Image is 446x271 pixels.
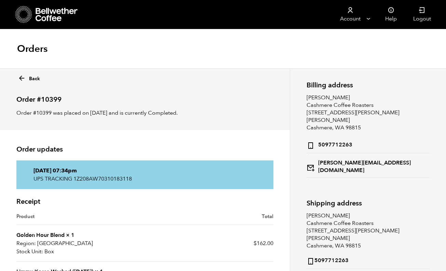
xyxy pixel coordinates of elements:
p: [DATE] 07:34pm [33,167,256,175]
th: Product [16,213,145,225]
a: Golden Hour Blend [16,231,65,239]
h1: Orders [17,43,48,55]
span: $ [254,240,257,247]
address: [PERSON_NAME] Cashmere Coffee Roasters [STREET_ADDRESS][PERSON_NAME][PERSON_NAME] Cashmere, WA 98815 [307,94,430,178]
p: [GEOGRAPHIC_DATA] [16,239,145,247]
strong: 5097712263 [307,140,352,149]
strong: 5097712263 [307,255,349,265]
p: UPS TRACKING 1Z208AW70310183118 [33,175,256,183]
h2: Shipping address [307,199,430,207]
bdi: 162.00 [254,240,273,247]
address: [PERSON_NAME] Cashmere Coffee Roasters [STREET_ADDRESS][PERSON_NAME][PERSON_NAME] Cashmere, WA 98815 [307,212,430,269]
p: Box [16,247,145,256]
h2: Receipt [16,198,273,206]
strong: [PERSON_NAME][EMAIL_ADDRESS][DOMAIN_NAME] [307,159,430,174]
h2: Billing address [307,81,430,89]
a: Back [18,72,40,82]
strong: × 1 [66,231,75,239]
strong: Region: [16,239,36,247]
strong: Stock Unit: [16,247,43,256]
th: Total [145,213,273,225]
h2: Order #10399 [16,90,273,104]
p: Order #10399 was placed on [DATE] and is currently Completed. [16,109,273,117]
h2: Order updates [16,145,273,154]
